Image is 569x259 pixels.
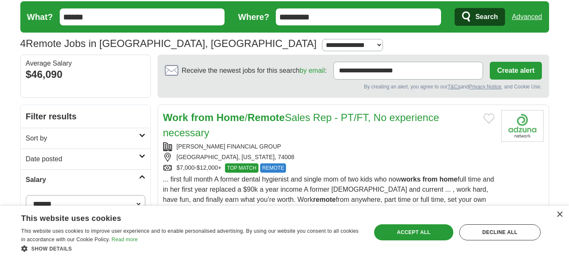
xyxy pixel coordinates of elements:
[556,212,563,218] div: Close
[26,67,145,82] div: $46,090
[20,38,317,49] h1: Remote Jobs in [GEOGRAPHIC_DATA], [GEOGRAPHIC_DATA]
[238,11,269,23] label: Where?
[447,84,460,90] a: T&Cs
[459,224,541,240] div: Decline all
[313,196,336,203] strong: remote
[21,211,339,223] div: This website uses cookies
[163,142,494,151] div: [PERSON_NAME] FINANCIAL GROUP
[422,176,438,183] strong: from
[31,246,72,252] span: Show details
[21,128,150,149] a: Sort by
[512,8,542,25] a: Advanced
[26,133,139,143] h2: Sort by
[501,110,544,142] img: Company logo
[26,175,139,185] h2: Salary
[260,163,286,173] span: REMOTE
[163,153,494,162] div: [GEOGRAPHIC_DATA], [US_STATE], 74008
[300,67,325,74] a: by email
[216,112,245,123] strong: Home
[27,11,53,23] label: What?
[247,112,285,123] strong: Remote
[225,163,258,173] span: TOP MATCH
[26,60,145,67] div: Average Salary
[21,105,150,128] h2: Filter results
[21,228,358,242] span: This website uses cookies to improve user experience and to enable personalised advertising. By u...
[111,237,138,242] a: Read more, opens a new window
[21,169,150,190] a: Salary
[439,176,458,183] strong: home
[374,224,453,240] div: Accept all
[490,62,541,80] button: Create alert
[165,83,542,91] div: By creating an alert, you agree to our and , and Cookie Use.
[21,244,361,253] div: Show details
[163,112,439,138] a: Work from Home/RemoteSales Rep - PT/FT, No experience necessary
[401,176,421,183] strong: works
[182,66,327,76] span: Receive the newest jobs for this search :
[163,176,494,213] span: ... first full month A former dental hygienist and single mom of two kids who now full time and i...
[475,8,498,25] span: Search
[483,113,494,124] button: Add to favorite jobs
[191,112,214,123] strong: from
[163,112,189,123] strong: Work
[347,205,391,215] a: More details ❯
[163,163,494,173] div: $7,000-$12,000+
[21,149,150,169] a: Date posted
[469,84,501,90] a: Privacy Notice
[455,8,505,26] button: Search
[20,36,26,51] span: 4
[26,154,139,164] h2: Date posted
